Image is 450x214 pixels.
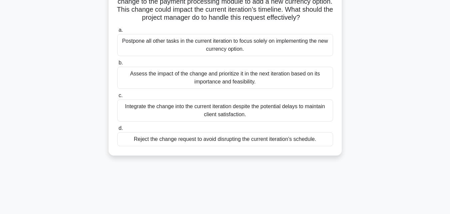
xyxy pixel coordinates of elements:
span: a. [119,27,123,33]
div: Reject the change request to avoid disrupting the current iteration’s schedule. [117,132,333,146]
div: Assess the impact of the change and prioritize it in the next iteration based on its importance a... [117,67,333,89]
div: Postpone all other tasks in the current iteration to focus solely on implementing the new currenc... [117,34,333,56]
span: b. [119,60,123,65]
span: d. [119,125,123,131]
span: c. [119,92,123,98]
div: Integrate the change into the current iteration despite the potential delays to maintain client s... [117,99,333,122]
